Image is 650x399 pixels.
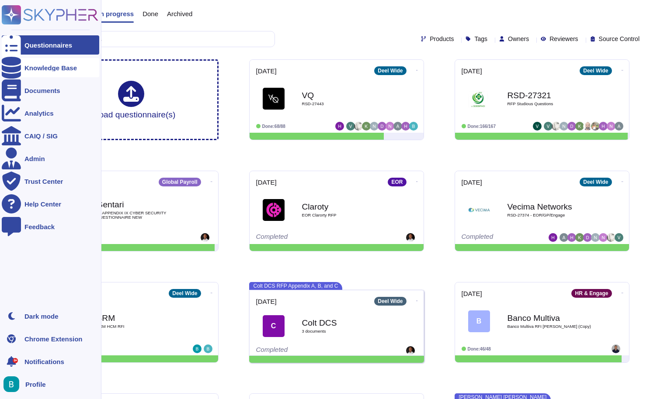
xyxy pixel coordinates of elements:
a: Knowledge Base [2,58,99,77]
div: Completed [51,344,158,353]
img: user [567,233,576,242]
div: Dark mode [24,313,59,320]
div: Deel Wide [169,289,201,298]
div: Questionnaires [24,42,72,48]
span: [DATE] [462,68,482,74]
span: Done: 46/48 [468,347,491,351]
div: C [263,315,285,337]
span: [DATE] [462,179,482,186]
div: Deel Wide [374,66,406,75]
b: Vecima Networks [507,203,595,211]
b: Gentari [97,200,184,209]
span: [DATE] [256,179,277,186]
a: Admin [2,149,99,168]
span: 10 APPENDIX IX CYBER SECURITY QUESTIONNAIRE NEW [97,211,184,219]
span: Done: 166/167 [468,124,496,129]
span: Completed [256,346,288,353]
img: user [3,376,19,392]
div: 9+ [13,358,18,363]
span: Products [430,36,454,42]
a: Feedback [2,217,99,236]
span: [DATE] [462,290,482,297]
img: user [560,122,568,131]
div: Deel Wide [580,66,612,75]
div: CAIQ / SIG [24,133,58,139]
a: Trust Center [2,172,99,191]
div: Upload questionnaire(s) [87,81,176,119]
span: Owners [508,36,529,42]
span: SRM HCM RFI [97,324,184,329]
img: user [378,122,386,131]
span: 3 document s [302,329,389,334]
img: user [409,122,418,131]
img: user [607,122,615,131]
div: HR & Engage [571,289,612,298]
div: Deel Wide [580,178,612,186]
b: VQ [302,91,389,100]
img: user [406,233,415,242]
span: Reviewers [549,36,578,42]
span: RSD-27443 [302,102,389,106]
img: user [533,122,542,131]
span: Tags [474,36,487,42]
div: Knowledge Base [24,65,77,71]
img: user [346,122,355,131]
div: Completed [256,233,363,242]
span: Profile [25,381,46,388]
span: In progress [98,10,134,17]
div: Analytics [24,110,54,117]
img: Logo [468,199,490,221]
div: B [468,310,490,332]
button: user [2,375,25,394]
img: user [354,122,363,131]
b: Colt DCS [302,319,389,327]
img: user [386,122,394,131]
img: user [567,122,576,131]
a: Help Center [2,194,99,213]
a: CAIQ / SIG [2,126,99,145]
img: user [575,122,584,131]
img: user [607,233,615,242]
div: EOR [388,178,406,186]
span: Done: 68/88 [262,124,285,129]
img: user [393,122,402,131]
img: user [552,122,560,131]
img: user [599,122,608,131]
img: Logo [468,88,490,110]
div: Global Payroll [159,178,201,186]
img: user [193,344,202,353]
img: user [575,233,584,242]
img: user [549,233,557,242]
img: user [591,122,600,131]
span: Done [143,10,158,17]
div: Help Center [24,201,61,207]
img: user [583,233,592,242]
img: user [201,233,209,242]
img: user [401,122,410,131]
img: user [544,122,553,131]
span: EOR Clarorty RFP [302,213,389,217]
b: RSD-27321 [507,91,595,100]
a: Chrome Extension [2,329,99,348]
input: Search by keywords [35,31,275,47]
img: Logo [263,88,285,110]
img: user [599,233,608,242]
div: Admin [24,155,45,162]
span: Source Control [599,36,640,42]
img: user [370,122,379,131]
span: Banco Multiva RFI [PERSON_NAME] (Copy) [507,324,595,329]
img: user [560,233,568,242]
div: Deel Wide [374,297,406,306]
div: Chrome Extension [24,336,83,342]
a: Analytics [2,103,99,123]
div: Documents [24,87,60,94]
img: user [362,122,371,131]
a: Documents [2,81,99,100]
span: Colt DCS RFP Appendix A, B, and C [249,282,343,290]
img: Logo [263,199,285,221]
a: Questionnaires [2,35,99,55]
span: RSD-27374 - EOR/GP/Engage [507,213,595,217]
img: user [615,233,623,242]
span: Notifications [24,358,64,365]
div: Feedback [24,224,55,230]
